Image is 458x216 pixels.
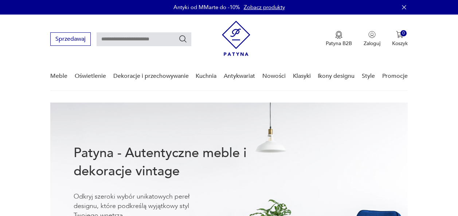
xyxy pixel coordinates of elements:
a: Ikona medaluPatyna B2B [326,31,352,47]
a: Antykwariat [224,62,255,90]
a: Oświetlenie [75,62,106,90]
a: Zobacz produkty [244,4,285,11]
a: Style [362,62,375,90]
p: Patyna B2B [326,40,352,47]
a: Meble [50,62,67,90]
img: Ikona koszyka [396,31,403,38]
a: Ikony designu [318,62,355,90]
button: Patyna B2B [326,31,352,47]
img: Ikonka użytkownika [368,31,376,38]
button: Zaloguj [364,31,380,47]
div: 0 [400,30,407,36]
p: Koszyk [392,40,408,47]
button: Szukaj [179,35,187,43]
a: Promocje [382,62,408,90]
a: Dekoracje i przechowywanie [113,62,189,90]
a: Klasyki [293,62,311,90]
a: Nowości [262,62,286,90]
img: Ikona medalu [335,31,342,39]
p: Zaloguj [364,40,380,47]
button: Sprzedawaj [50,32,91,46]
button: 0Koszyk [392,31,408,47]
a: Kuchnia [196,62,216,90]
a: Sprzedawaj [50,37,91,42]
img: Patyna - sklep z meblami i dekoracjami vintage [222,21,250,56]
p: Antyki od MMarte do -10% [173,4,240,11]
h1: Patyna - Autentyczne meble i dekoracje vintage [74,144,266,180]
